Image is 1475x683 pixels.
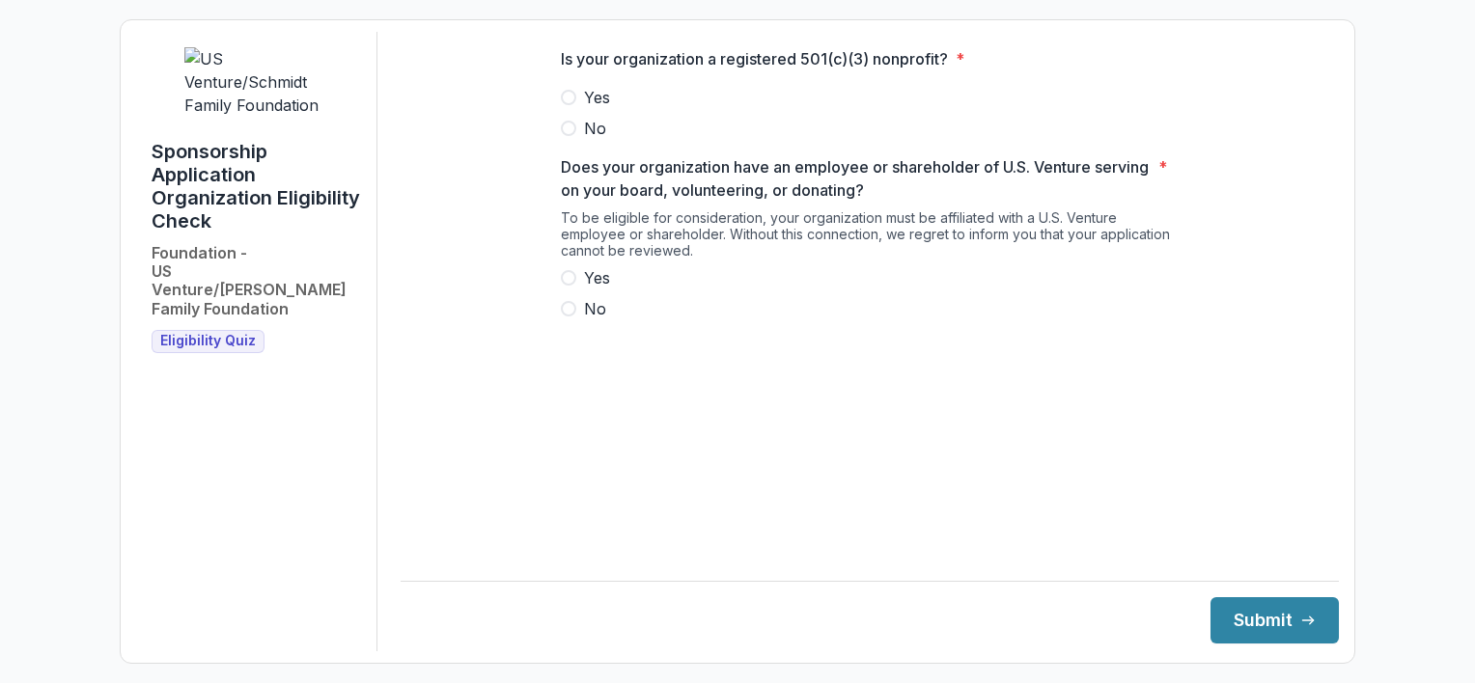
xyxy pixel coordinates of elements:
h2: Foundation - US Venture/[PERSON_NAME] Family Foundation [152,244,361,318]
span: Eligibility Quiz [160,333,256,349]
span: Yes [584,266,610,289]
img: US Venture/Schmidt Family Foundation [184,47,329,117]
div: To be eligible for consideration, your organization must be affiliated with a U.S. Venture employ... [561,209,1179,266]
span: No [584,117,606,140]
button: Submit [1211,597,1339,643]
p: Does your organization have an employee or shareholder of U.S. Venture serving on your board, vol... [561,155,1151,202]
span: Yes [584,86,610,109]
p: Is your organization a registered 501(c)(3) nonprofit? [561,47,948,70]
span: No [584,297,606,320]
h1: Sponsorship Application Organization Eligibility Check [152,140,361,232]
